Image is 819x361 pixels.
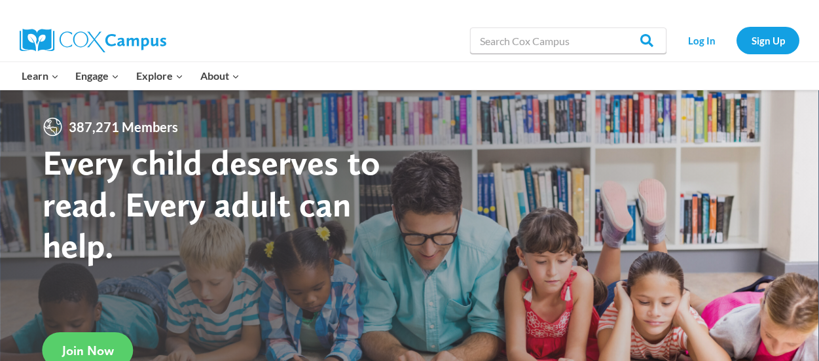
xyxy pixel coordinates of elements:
[62,343,114,358] span: Join Now
[737,27,799,54] a: Sign Up
[43,141,380,266] strong: Every child deserves to read. Every adult can help.
[470,27,666,54] input: Search Cox Campus
[13,62,247,90] nav: Primary Navigation
[673,27,730,54] a: Log In
[22,67,59,84] span: Learn
[200,67,240,84] span: About
[75,67,119,84] span: Engage
[673,27,799,54] nav: Secondary Navigation
[20,29,166,52] img: Cox Campus
[136,67,183,84] span: Explore
[64,116,183,137] span: 387,271 Members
